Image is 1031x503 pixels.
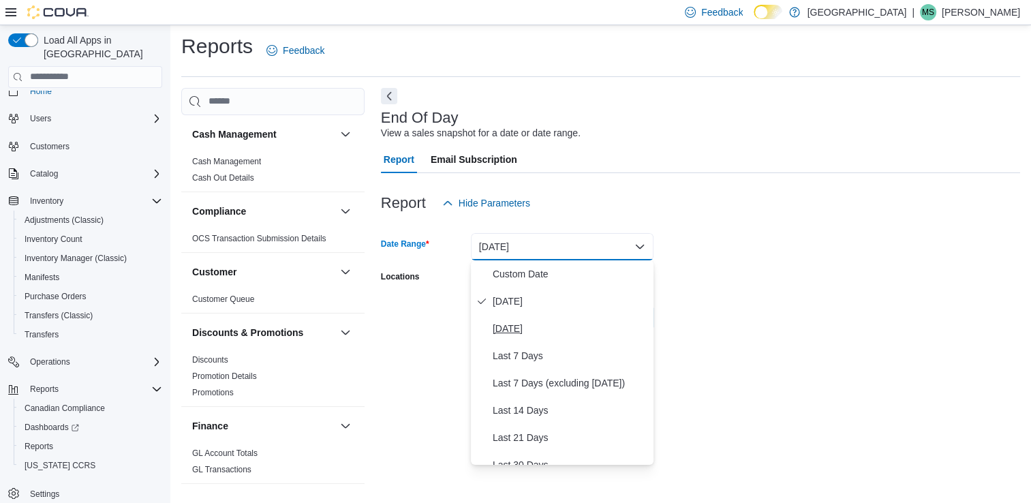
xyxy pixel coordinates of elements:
button: Reports [3,380,168,399]
span: GL Account Totals [192,448,258,459]
span: GL Transactions [192,464,251,475]
a: Inventory Manager (Classic) [19,250,132,266]
span: Manifests [19,269,162,286]
h3: Cash Management [192,127,277,141]
span: Reports [30,384,59,395]
span: Last 21 Days [493,429,648,446]
button: Transfers (Classic) [14,306,168,325]
a: Cash Out Details [192,173,254,183]
a: Cash Management [192,157,261,166]
span: Operations [25,354,162,370]
span: Inventory Count [25,234,82,245]
span: Load All Apps in [GEOGRAPHIC_DATA] [38,33,162,61]
label: Date Range [381,239,429,249]
span: Hide Parameters [459,196,530,210]
span: Adjustments (Classic) [25,215,104,226]
span: Discounts [192,354,228,365]
h3: End Of Day [381,110,459,126]
button: Operations [3,352,168,371]
button: Compliance [337,203,354,219]
span: Manifests [25,272,59,283]
button: Catalog [3,164,168,183]
button: Catalog [25,166,63,182]
span: Inventory [25,193,162,209]
div: Finance [181,445,365,483]
span: Transfers [19,326,162,343]
a: GL Transactions [192,465,251,474]
span: Customers [30,141,70,152]
button: Inventory Count [14,230,168,249]
span: Custom Date [493,266,648,282]
button: Inventory Manager (Classic) [14,249,168,268]
a: Customers [25,138,75,155]
label: Locations [381,271,420,282]
h3: Finance [192,419,228,433]
button: Settings [3,483,168,503]
span: Canadian Compliance [25,403,105,414]
span: Transfers (Classic) [25,310,93,321]
button: Users [3,109,168,128]
button: Hide Parameters [437,189,536,217]
p: [PERSON_NAME] [942,4,1020,20]
a: Dashboards [14,418,168,437]
h3: Compliance [192,204,246,218]
a: Reports [19,438,59,455]
a: Adjustments (Classic) [19,212,109,228]
span: Last 7 Days [493,348,648,364]
span: Last 30 Days [493,457,648,473]
div: Discounts & Promotions [181,352,365,406]
span: Dashboards [19,419,162,436]
span: Adjustments (Classic) [19,212,162,228]
div: Customer [181,291,365,313]
button: Compliance [192,204,335,218]
button: Manifests [14,268,168,287]
div: Select listbox [471,260,653,465]
a: Promotion Details [192,371,257,381]
a: Transfers [19,326,64,343]
button: Discounts & Promotions [192,326,335,339]
a: Inventory Count [19,231,88,247]
a: Canadian Compliance [19,400,110,416]
img: Cova [27,5,89,19]
button: Inventory [25,193,69,209]
span: Reports [19,438,162,455]
button: Users [25,110,57,127]
button: Home [3,81,168,101]
div: Compliance [181,230,365,252]
span: Inventory [30,196,63,207]
span: Home [30,86,52,97]
span: Last 7 Days (excluding [DATE]) [493,375,648,391]
span: Feedback [701,5,743,19]
span: Operations [30,356,70,367]
button: Transfers [14,325,168,344]
button: Cash Management [337,126,354,142]
span: Last 14 Days [493,402,648,418]
span: Settings [30,489,59,500]
span: Transfers [25,329,59,340]
span: Email Subscription [431,146,517,173]
span: Washington CCRS [19,457,162,474]
button: Customer [337,264,354,280]
div: Cash Management [181,153,365,192]
button: Adjustments (Classic) [14,211,168,230]
button: Canadian Compliance [14,399,168,418]
span: Catalog [25,166,162,182]
a: GL Account Totals [192,448,258,458]
button: [DATE] [471,233,653,260]
button: Purchase Orders [14,287,168,306]
h1: Reports [181,33,253,60]
p: [GEOGRAPHIC_DATA] [807,4,906,20]
button: Reports [14,437,168,456]
span: MS [922,4,934,20]
span: Cash Out Details [192,172,254,183]
span: Purchase Orders [19,288,162,305]
a: Dashboards [19,419,84,436]
button: Customers [3,136,168,156]
button: Next [381,88,397,104]
span: Reports [25,381,162,397]
span: Feedback [283,44,324,57]
button: [US_STATE] CCRS [14,456,168,475]
span: Cash Management [192,156,261,167]
a: [US_STATE] CCRS [19,457,101,474]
